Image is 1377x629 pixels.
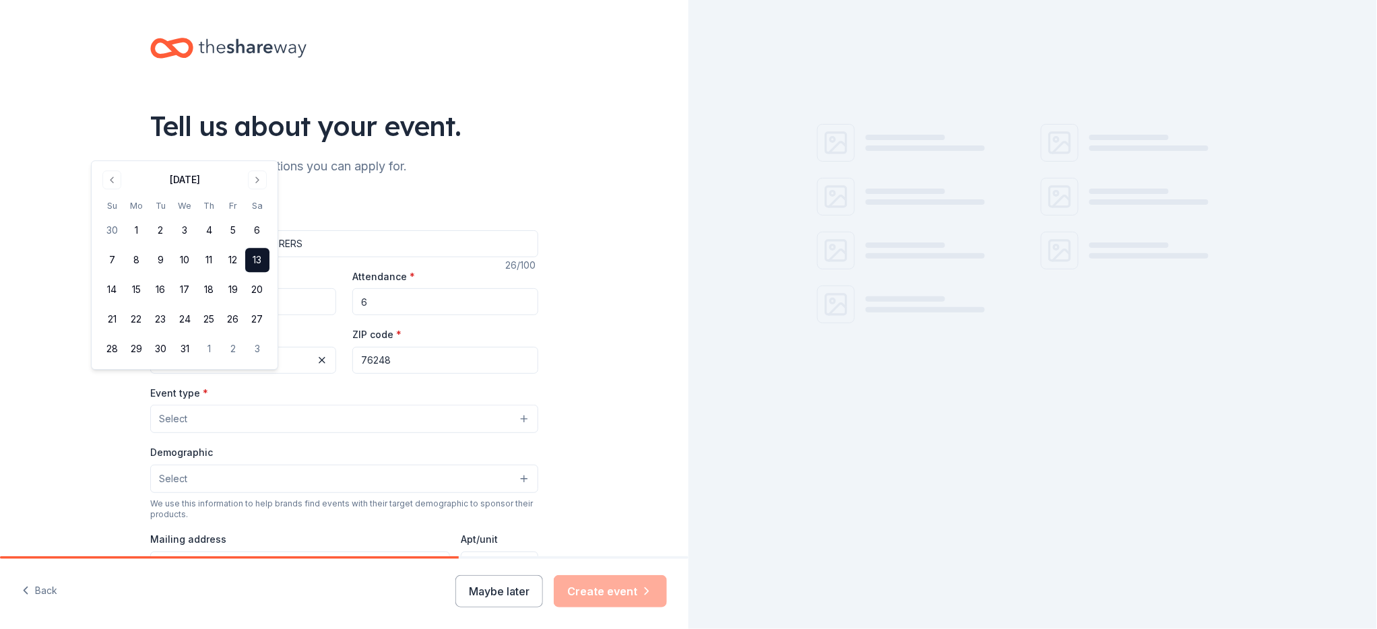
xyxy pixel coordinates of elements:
[505,257,538,273] div: 26 /100
[100,337,124,361] button: 28
[352,347,538,374] input: 12345 (U.S. only)
[124,277,148,302] button: 15
[197,199,221,213] th: Thursday
[124,218,148,242] button: 1
[172,337,197,361] button: 31
[150,230,538,257] input: Spring Fundraiser
[148,307,172,331] button: 23
[245,218,269,242] button: 6
[221,199,245,213] th: Friday
[150,465,538,493] button: Select
[124,199,148,213] th: Monday
[172,277,197,302] button: 17
[170,172,200,188] div: [DATE]
[150,387,208,400] label: Event type
[172,248,197,272] button: 10
[197,277,221,302] button: 18
[197,337,221,361] button: 1
[221,277,245,302] button: 19
[172,307,197,331] button: 24
[197,218,221,242] button: 4
[172,218,197,242] button: 3
[100,218,124,242] button: 30
[148,248,172,272] button: 9
[22,577,57,605] button: Back
[148,199,172,213] th: Tuesday
[124,337,148,361] button: 29
[150,533,226,546] label: Mailing address
[150,156,538,177] div: We'll find in-kind donations you can apply for.
[197,248,221,272] button: 11
[150,405,538,433] button: Select
[197,307,221,331] button: 25
[150,552,450,578] input: Enter a US address
[248,170,267,189] button: Go to next month
[455,575,543,607] button: Maybe later
[221,337,245,361] button: 2
[150,107,538,145] div: Tell us about your event.
[159,471,187,487] span: Select
[245,307,269,331] button: 27
[100,277,124,302] button: 14
[150,498,538,520] div: We use this information to help brands find events with their target demographic to sponsor their...
[100,307,124,331] button: 21
[150,446,213,459] label: Demographic
[461,533,498,546] label: Apt/unit
[245,199,269,213] th: Saturday
[245,248,269,272] button: 13
[102,170,121,189] button: Go to previous month
[461,552,538,578] input: #
[221,218,245,242] button: 5
[148,277,172,302] button: 16
[221,307,245,331] button: 26
[100,199,124,213] th: Sunday
[148,337,172,361] button: 30
[245,337,269,361] button: 3
[221,248,245,272] button: 12
[100,248,124,272] button: 7
[124,248,148,272] button: 8
[148,218,172,242] button: 2
[245,277,269,302] button: 20
[352,328,402,341] label: ZIP code
[172,199,197,213] th: Wednesday
[352,288,538,315] input: 20
[159,411,187,427] span: Select
[352,270,415,284] label: Attendance
[124,307,148,331] button: 22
